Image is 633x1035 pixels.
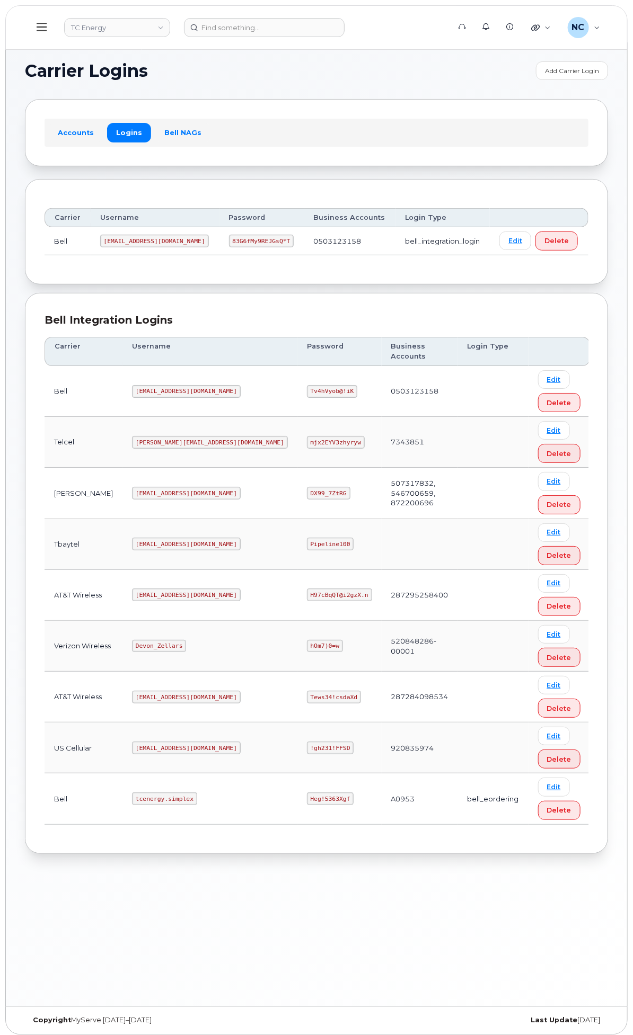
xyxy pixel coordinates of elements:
[45,519,122,570] td: Tbaytel
[499,231,531,250] a: Edit
[382,366,458,417] td: 0503123158
[458,337,529,366] th: Login Type
[122,337,297,366] th: Username
[45,366,122,417] td: Bell
[547,550,572,560] span: Delete
[538,546,581,565] button: Delete
[538,421,570,440] a: Edit
[395,227,490,255] td: bell_integration_login
[538,523,570,542] a: Edit
[132,588,241,601] code: [EMAIL_ADDRESS][DOMAIN_NAME]
[132,487,241,499] code: [EMAIL_ADDRESS][DOMAIN_NAME]
[132,640,186,653] code: Devon_Zellars
[587,989,625,1027] iframe: Messenger Launcher
[307,588,372,601] code: H97cBqQT@i2gzX.n
[538,472,570,490] a: Edit
[132,691,241,703] code: [EMAIL_ADDRESS][DOMAIN_NAME]
[547,653,572,663] span: Delete
[132,792,197,805] code: tcenergy.simplex
[536,61,608,80] a: Add Carrier Login
[538,393,581,412] button: Delete
[538,574,570,593] a: Edit
[45,313,588,328] div: Bell Integration Logins
[547,449,572,459] span: Delete
[307,640,343,653] code: hOm7)0=w
[538,597,581,616] button: Delete
[535,231,578,251] button: Delete
[547,601,572,611] span: Delete
[45,672,122,722] td: AT&T Wireless
[538,648,581,667] button: Delete
[382,722,458,773] td: 920835974
[382,337,458,366] th: Business Accounts
[304,227,395,255] td: 0503123158
[45,773,122,824] td: Bell
[155,123,210,142] a: Bell NAGs
[307,742,354,754] code: !gh231!FFSD
[304,208,395,227] th: Business Accounts
[45,570,122,621] td: AT&T Wireless
[382,621,458,672] td: 520848286-00001
[49,123,103,142] a: Accounts
[33,1016,71,1024] strong: Copyright
[307,487,350,499] code: DX99_7ZtRG
[547,805,572,815] span: Delete
[45,722,122,773] td: US Cellular
[219,208,304,227] th: Password
[538,727,570,745] a: Edit
[307,792,354,805] code: Heg!5363Xgf
[307,436,365,449] code: mjx2EYV3zhyryw
[538,495,581,514] button: Delete
[547,398,572,408] span: Delete
[538,778,570,796] a: Edit
[538,699,581,718] button: Delete
[382,672,458,722] td: 287284098534
[538,750,581,769] button: Delete
[25,63,148,79] span: Carrier Logins
[458,773,529,824] td: bell_eordering
[538,625,570,644] a: Edit
[307,385,357,398] code: Tv4hVyob@!iK
[382,773,458,824] td: A0953
[316,1016,608,1025] div: [DATE]
[45,621,122,672] td: Verizon Wireless
[538,676,570,694] a: Edit
[25,1016,316,1025] div: MyServe [DATE]–[DATE]
[547,754,572,764] span: Delete
[45,227,91,255] td: Bell
[538,444,581,463] button: Delete
[547,499,572,510] span: Delete
[395,208,490,227] th: Login Type
[132,385,241,398] code: [EMAIL_ADDRESS][DOMAIN_NAME]
[531,1016,577,1024] strong: Last Update
[382,570,458,621] td: 287295258400
[45,208,91,227] th: Carrier
[382,468,458,519] td: 507317832, 546700659, 872200696
[307,691,361,703] code: Tews34!csdaXd
[538,801,581,820] button: Delete
[132,742,241,754] code: [EMAIL_ADDRESS][DOMAIN_NAME]
[547,703,572,713] span: Delete
[100,235,209,247] code: [EMAIL_ADDRESS][DOMAIN_NAME]
[132,436,288,449] code: [PERSON_NAME][EMAIL_ADDRESS][DOMAIN_NAME]
[45,417,122,468] td: Telcel
[45,468,122,519] td: [PERSON_NAME]
[297,337,382,366] th: Password
[91,208,219,227] th: Username
[382,417,458,468] td: 7343851
[45,337,122,366] th: Carrier
[229,235,294,247] code: 83G6fMy9REJGsQ*T
[307,538,354,550] code: Pipeline100
[538,370,570,389] a: Edit
[107,123,151,142] a: Logins
[544,236,569,246] span: Delete
[132,538,241,550] code: [EMAIL_ADDRESS][DOMAIN_NAME]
